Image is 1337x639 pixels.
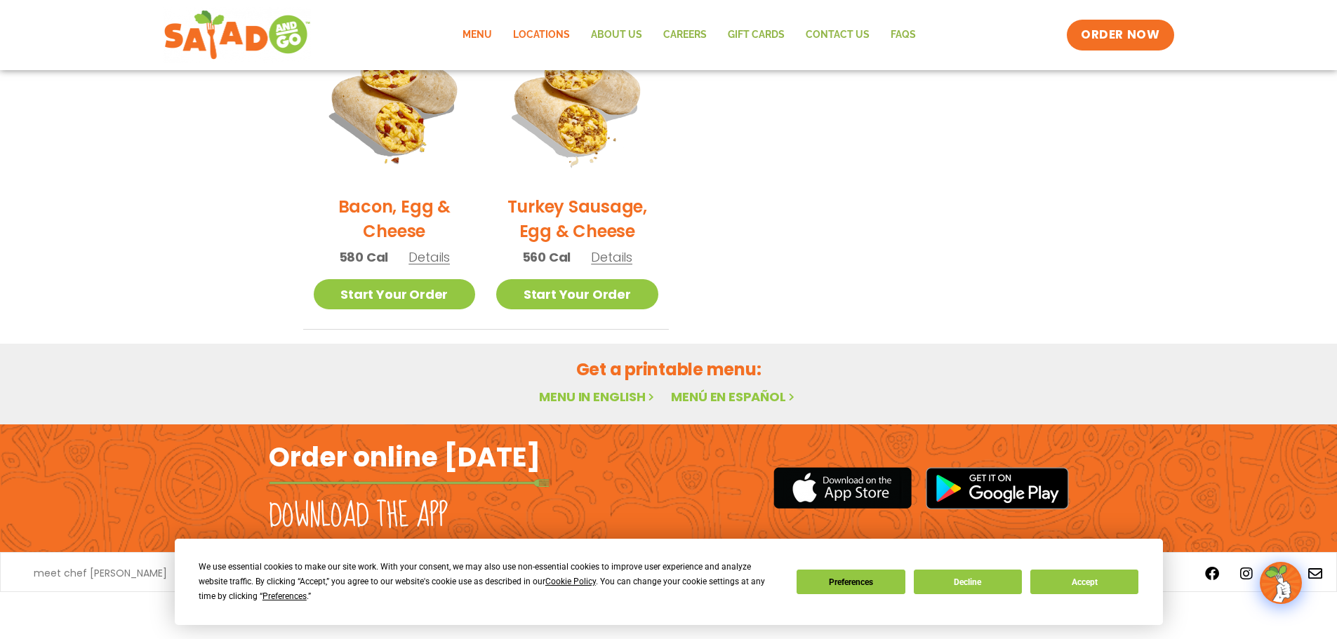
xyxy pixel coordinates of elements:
[797,570,905,594] button: Preferences
[452,19,926,51] nav: Menu
[1081,27,1159,43] span: ORDER NOW
[303,357,1035,382] h2: Get a printable menu:
[314,279,476,309] a: Start Your Order
[339,248,389,267] span: 580 Cal
[269,479,550,487] img: fork
[591,248,632,266] span: Details
[1261,563,1301,603] img: wpChatIcon
[175,539,1163,625] div: Cookie Consent Prompt
[503,19,580,51] a: Locations
[580,19,653,51] a: About Us
[496,194,658,243] h2: Turkey Sausage, Egg & Cheese
[199,560,780,604] div: We use essential cookies to make our site work. With your consent, we may also use non-essential ...
[653,19,717,51] a: Careers
[452,19,503,51] a: Menu
[717,19,795,51] a: GIFT CARDS
[914,570,1022,594] button: Decline
[671,388,797,405] a: Menú en español
[773,465,912,511] img: appstore
[496,22,658,184] img: Product photo for Turkey Sausage, Egg & Cheese
[1030,570,1138,594] button: Accept
[34,568,167,578] a: meet chef [PERSON_NAME]
[262,591,307,601] span: Preferences
[314,194,476,243] h2: Bacon, Egg & Cheese
[269,497,448,536] h2: Download the app
[314,22,476,184] img: Product photo for Bacon, Egg & Cheese
[496,279,658,309] a: Start Your Order
[269,440,540,474] h2: Order online [DATE]
[1067,20,1173,51] a: ORDER NOW
[408,248,450,266] span: Details
[795,19,880,51] a: Contact Us
[880,19,926,51] a: FAQs
[522,248,571,267] span: 560 Cal
[539,388,657,405] a: Menu in English
[926,467,1069,509] img: google_play
[545,577,596,586] span: Cookie Policy
[164,7,312,63] img: new-SAG-logo-768×292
